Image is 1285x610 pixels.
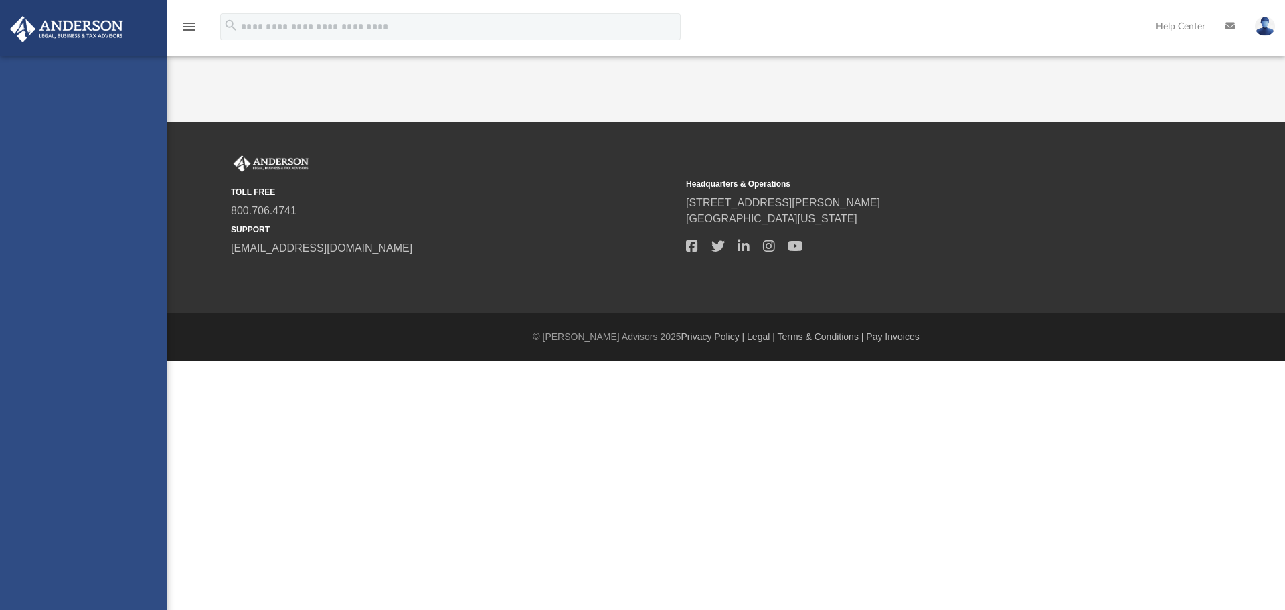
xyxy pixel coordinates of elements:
a: [STREET_ADDRESS][PERSON_NAME] [686,197,880,208]
a: Terms & Conditions | [778,331,864,342]
a: Pay Invoices [866,331,919,342]
a: Privacy Policy | [681,331,745,342]
img: Anderson Advisors Platinum Portal [231,155,311,173]
small: TOLL FREE [231,186,677,198]
img: Anderson Advisors Platinum Portal [6,16,127,42]
a: menu [181,25,197,35]
a: 800.706.4741 [231,205,296,216]
i: menu [181,19,197,35]
a: [GEOGRAPHIC_DATA][US_STATE] [686,213,857,224]
a: [EMAIL_ADDRESS][DOMAIN_NAME] [231,242,412,254]
a: Legal | [747,331,775,342]
i: search [224,18,238,33]
img: User Pic [1255,17,1275,36]
small: SUPPORT [231,224,677,236]
div: © [PERSON_NAME] Advisors 2025 [167,330,1285,344]
small: Headquarters & Operations [686,178,1132,190]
